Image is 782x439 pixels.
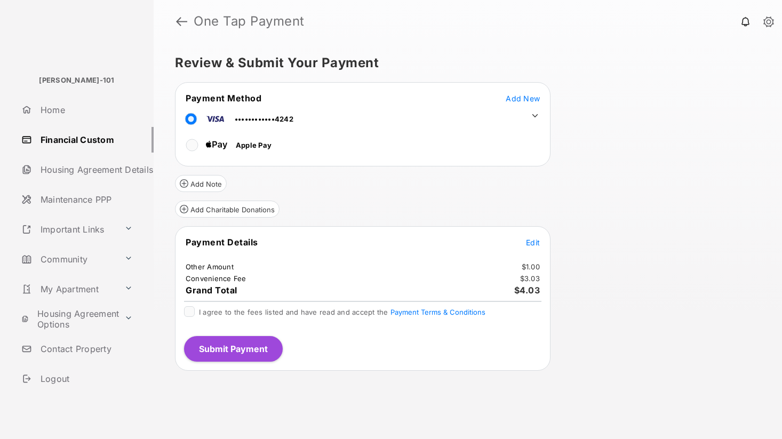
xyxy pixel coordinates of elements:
td: $3.03 [520,274,540,283]
td: Other Amount [185,262,234,272]
a: Financial Custom [17,127,154,153]
span: Apple Pay [236,141,272,149]
span: Grand Total [186,285,237,296]
a: Maintenance PPP [17,187,154,212]
p: [PERSON_NAME]-101 [39,75,114,86]
a: Home [17,97,154,123]
button: Edit [526,237,540,248]
span: I agree to the fees listed and have read and accept the [199,308,485,316]
a: Community [17,246,120,272]
span: Add New [506,94,540,103]
h5: Review & Submit Your Payment [175,57,752,69]
span: $4.03 [514,285,540,296]
strong: One Tap Payment [194,15,305,28]
button: Submit Payment [184,336,283,362]
button: Add Note [175,175,227,192]
a: Housing Agreement Options [17,306,120,332]
td: $1.00 [521,262,540,272]
span: Payment Details [186,237,258,248]
a: Contact Property [17,336,154,362]
a: My Apartment [17,276,120,302]
a: Important Links [17,217,120,242]
span: ••••••••••••4242 [235,115,293,123]
button: I agree to the fees listed and have read and accept the [390,308,485,316]
span: Edit [526,238,540,247]
button: Add New [506,93,540,103]
td: Convenience Fee [185,274,247,283]
a: Housing Agreement Details [17,157,154,182]
button: Add Charitable Donations [175,201,280,218]
span: Payment Method [186,93,261,103]
a: Logout [17,366,154,392]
